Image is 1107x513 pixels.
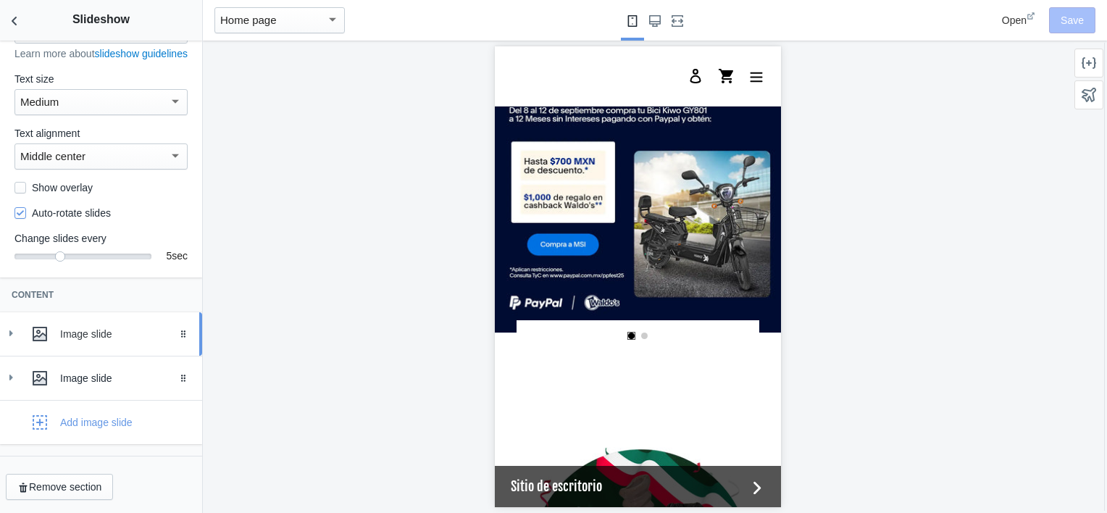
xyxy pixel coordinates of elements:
[20,96,59,108] mat-select-trigger: Medium
[12,289,191,301] h3: Content
[146,286,154,293] a: Select slide 2
[1002,14,1027,26] span: Open
[14,180,93,195] label: Show overlay
[133,286,141,293] a: Select slide 1
[14,126,188,141] label: Text alignment
[60,371,191,385] div: Image slide
[16,430,251,450] span: Sitio de escritorio
[14,231,188,246] label: Change slides every
[14,206,111,220] label: Auto-rotate slides
[6,474,113,500] button: Remove section
[60,327,191,341] div: Image slide
[220,14,277,26] mat-select-trigger: Home page
[14,72,188,86] label: Text size
[166,250,172,262] span: 5
[14,46,188,61] p: Learn more about
[95,48,188,59] a: slideshow guidelines
[16,4,67,55] a: image
[20,150,85,162] mat-select-trigger: Middle center
[246,15,277,44] button: Menú
[172,250,188,262] span: sec
[60,415,133,430] div: Add image slide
